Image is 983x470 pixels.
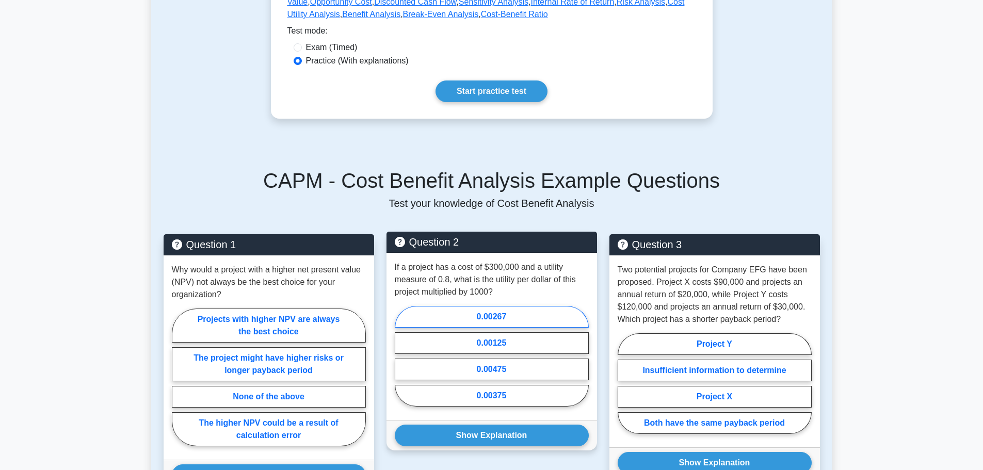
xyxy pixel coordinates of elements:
[172,386,366,408] label: None of the above
[287,25,696,41] div: Test mode:
[342,10,400,19] a: Benefit Analysis
[395,332,589,354] label: 0.00125
[306,41,358,54] label: Exam (Timed)
[436,80,547,102] a: Start practice test
[395,385,589,407] label: 0.00375
[618,264,812,326] p: Two potential projects for Company EFG have been proposed. Project X costs $90,000 and projects a...
[164,168,820,193] h5: CAPM - Cost Benefit Analysis Example Questions
[164,197,820,209] p: Test your knowledge of Cost Benefit Analysis
[618,238,812,251] h5: Question 3
[618,333,812,355] label: Project Y
[395,306,589,328] label: 0.00267
[172,412,366,446] label: The higher NPV could be a result of calculation error
[395,261,589,298] p: If a project has a cost of $300,000 and a utility measure of 0.8, what is the utility per dollar ...
[481,10,548,19] a: Cost-Benefit Ratio
[172,238,366,251] h5: Question 1
[172,347,366,381] label: The project might have higher risks or longer payback period
[395,425,589,446] button: Show Explanation
[618,386,812,408] label: Project X
[172,264,366,301] p: Why would a project with a higher net present value (NPV) not always be the best choice for your ...
[306,55,409,67] label: Practice (With explanations)
[403,10,479,19] a: Break-Even Analysis
[618,360,812,381] label: Insufficient information to determine
[395,236,589,248] h5: Question 2
[172,309,366,343] label: Projects with higher NPV are always the best choice
[395,359,589,380] label: 0.00475
[618,412,812,434] label: Both have the same payback period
